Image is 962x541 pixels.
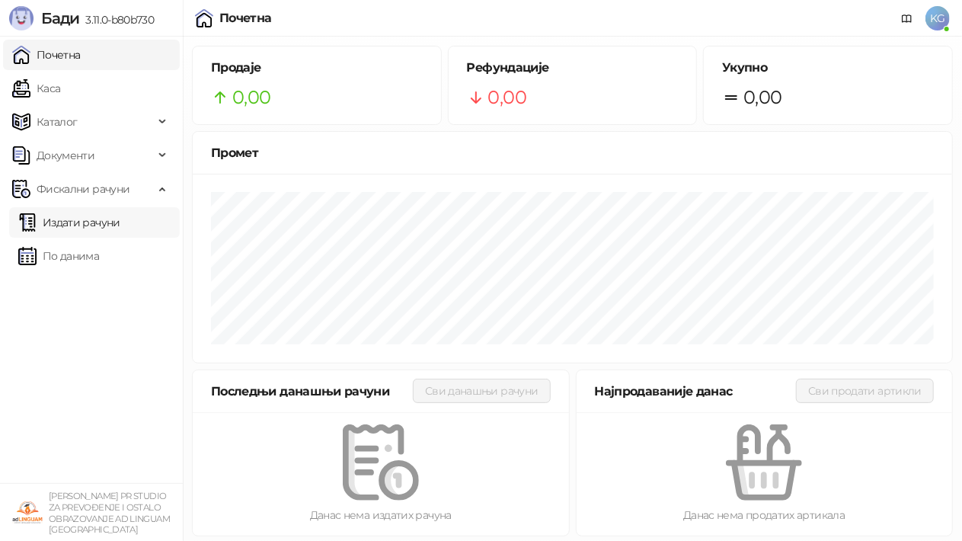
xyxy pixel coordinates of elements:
span: 0,00 [743,83,781,112]
img: 64x64-companyLogo-c5ad2060-3bc4-476d-a48b-74442626a144.png [12,498,43,528]
button: Сви данашњи рачуни [413,379,550,403]
span: 0,00 [232,83,270,112]
button: Сви продати артикли [796,379,934,403]
div: Данас нема продатих артикала [601,507,928,523]
span: 3.11.0-b80b730 [79,13,154,27]
a: Каса [12,73,60,104]
div: Најпродаваније данас [595,382,797,401]
a: Почетна [12,40,81,70]
span: Бади [41,9,79,27]
div: Данас нема издатих рачуна [217,507,545,523]
span: Каталог [37,107,78,137]
span: Фискални рачуни [37,174,129,204]
h5: Рефундације [467,59,679,77]
h5: Укупно [722,59,934,77]
div: Промет [211,143,934,162]
small: [PERSON_NAME] PR STUDIO ZA PREVOĐENJE I OSTALO OBRAZOVANJE AD LINGUAM [GEOGRAPHIC_DATA] [49,491,170,535]
a: Документација [895,6,919,30]
span: KG [925,6,950,30]
span: 0,00 [488,83,526,112]
h5: Продаје [211,59,423,77]
img: Logo [9,6,34,30]
a: Издати рачуни [18,207,120,238]
div: Последњи данашњи рачуни [211,382,413,401]
div: Почетна [219,12,272,24]
a: По данима [18,241,99,271]
span: Документи [37,140,94,171]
